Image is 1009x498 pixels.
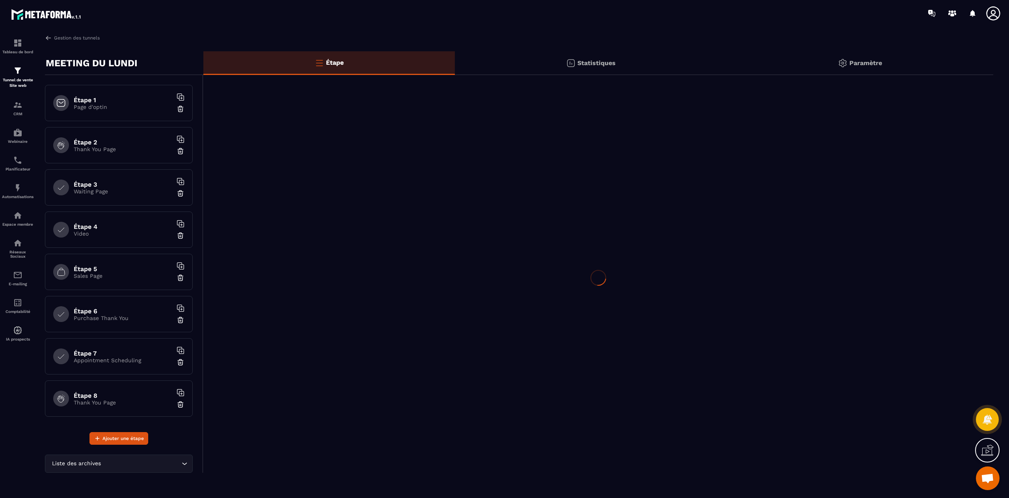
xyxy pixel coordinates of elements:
[2,250,34,258] p: Réseaux Sociaux
[13,66,22,75] img: formation
[45,455,193,473] div: Search for option
[2,122,34,150] a: automationsautomationsWebinaire
[74,315,172,321] p: Purchase Thank You
[2,139,34,144] p: Webinaire
[838,58,847,68] img: setting-gr.5f69749f.svg
[74,273,172,279] p: Sales Page
[2,167,34,171] p: Planificateur
[177,147,184,155] img: trash
[2,150,34,177] a: schedulerschedulerPlanificateur
[177,105,184,113] img: trash
[102,434,144,442] span: Ajouter une étape
[74,392,172,399] h6: Étape 8
[13,238,22,248] img: social-network
[46,55,138,71] p: MEETING DU LUNDI
[74,96,172,104] h6: Étape 1
[2,282,34,286] p: E-mailing
[2,264,34,292] a: emailemailE-mailing
[2,77,34,88] p: Tunnel de vente Site web
[315,58,324,67] img: bars-o.4a397970.svg
[45,34,100,41] a: Gestion des tunnels
[577,59,616,67] p: Statistiques
[11,7,82,21] img: logo
[13,211,22,220] img: automations
[13,270,22,280] img: email
[74,357,172,363] p: Appointment Scheduling
[13,38,22,48] img: formation
[13,326,22,335] img: automations
[2,292,34,320] a: accountantaccountantComptabilité
[13,183,22,193] img: automations
[177,189,184,197] img: trash
[849,59,882,67] p: Paramètre
[74,399,172,406] p: Thank You Page
[13,298,22,307] img: accountant
[74,139,172,146] h6: Étape 2
[13,100,22,110] img: formation
[74,104,172,110] p: Page d'optin
[2,309,34,314] p: Comptabilité
[2,232,34,264] a: social-networksocial-networkRéseaux Sociaux
[2,205,34,232] a: automationsautomationsEspace membre
[2,112,34,116] p: CRM
[326,59,344,66] p: Étape
[89,432,148,445] button: Ajouter une étape
[102,459,180,468] input: Search for option
[74,307,172,315] h6: Étape 6
[2,60,34,94] a: formationformationTunnel de vente Site web
[2,94,34,122] a: formationformationCRM
[13,155,22,165] img: scheduler
[177,401,184,408] img: trash
[74,223,172,230] h6: Étape 4
[50,459,102,468] span: Liste des archives
[177,358,184,366] img: trash
[2,337,34,341] p: IA prospects
[2,50,34,54] p: Tableau de bord
[74,230,172,237] p: Video
[2,177,34,205] a: automationsautomationsAutomatisations
[566,58,575,68] img: stats.20deebd0.svg
[74,188,172,195] p: Waiting Page
[74,146,172,152] p: Thank You Page
[74,181,172,188] h6: Étape 3
[74,265,172,273] h6: Étape 5
[2,222,34,227] p: Espace membre
[177,232,184,240] img: trash
[2,32,34,60] a: formationformationTableau de bord
[177,274,184,282] img: trash
[177,316,184,324] img: trash
[74,350,172,357] h6: Étape 7
[2,195,34,199] p: Automatisations
[45,34,52,41] img: arrow
[13,128,22,137] img: automations
[976,466,1000,490] a: Ouvrir le chat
